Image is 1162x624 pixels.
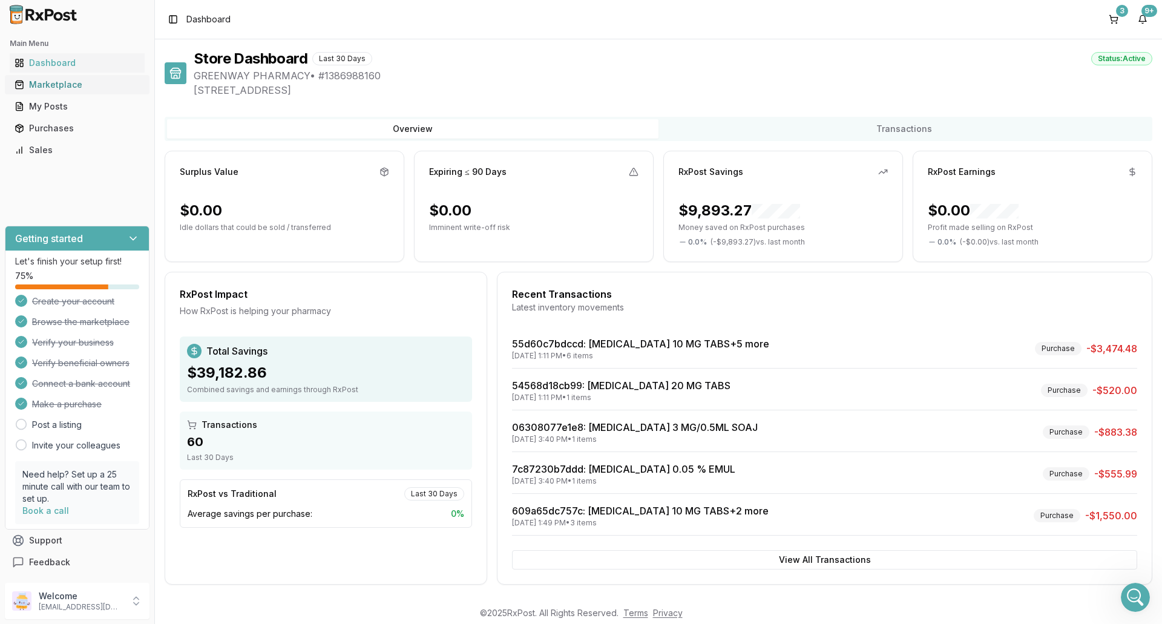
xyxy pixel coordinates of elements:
[180,166,238,178] div: Surplus Value
[32,378,130,390] span: Connect a bank account
[212,5,234,27] div: Close
[678,223,888,232] p: Money saved on RxPost purchases
[1094,467,1137,481] span: -$555.99
[688,237,707,247] span: 0.0 %
[186,13,231,25] span: Dashboard
[44,46,232,84] div: looking for 2 bottles of [MEDICAL_DATA] er 200
[10,96,145,117] a: My Posts
[10,257,232,294] div: JEFFREY says…
[512,421,758,433] a: 06308077e1e8: [MEDICAL_DATA] 3 MG/0.5ML SOAJ
[44,329,232,367] div: was there another [MEDICAL_DATA] you could get by chance
[15,255,139,268] p: Let's finish your setup first!
[451,508,464,520] span: 0 %
[53,337,223,360] div: was there another [MEDICAL_DATA] you could get by chance
[937,237,956,247] span: 0.0 %
[512,518,769,528] div: [DATE] 1:49 PM • 3 items
[187,433,465,450] div: 60
[39,590,123,602] p: Welcome
[10,294,232,330] div: Manuel says…
[15,100,140,113] div: My Posts
[404,487,464,501] div: Last 30 Days
[5,551,149,573] button: Feedback
[5,97,149,116] button: My Posts
[10,329,232,377] div: JEFFREY says…
[10,94,232,122] div: Manuel says…
[194,49,307,68] h1: Store Dashboard
[15,122,140,134] div: Purchases
[512,301,1137,314] div: Latest inventory movements
[53,53,223,77] div: looking for 2 bottles of [MEDICAL_DATA] er 200
[512,463,735,475] a: 7c87230b7ddd: [MEDICAL_DATA] 0.05 % EMUL
[19,396,28,406] button: Upload attachment
[1091,52,1152,65] div: Status: Active
[512,476,735,486] div: [DATE] 3:40 PM • 1 items
[15,144,140,156] div: Sales
[189,5,212,28] button: Home
[678,166,743,178] div: RxPost Savings
[10,221,33,248] div: ?
[187,453,465,462] div: Last 30 Days
[15,57,140,69] div: Dashboard
[512,351,769,361] div: [DATE] 1:11 PM • 6 items
[10,122,186,148] div: i added [MEDICAL_DATA] in your cart
[1094,425,1137,439] span: -$883.38
[10,157,232,194] div: JEFFREY says…
[59,6,137,15] h1: [PERSON_NAME]
[1085,508,1137,523] span: -$1,550.00
[206,344,268,358] span: Total Savings
[32,316,130,328] span: Browse the marketplace
[29,556,70,568] span: Feedback
[32,337,114,349] span: Verify your business
[59,15,83,27] p: Active
[1041,384,1088,397] div: Purchase
[928,201,1019,220] div: $0.00
[12,591,31,611] img: User avatar
[187,385,465,395] div: Combined savings and earnings through RxPost
[5,75,149,94] button: Marketplace
[5,53,149,73] button: Dashboard
[188,508,312,520] span: Average savings per purchase:
[8,5,31,28] button: go back
[194,68,1152,83] span: GREENWAY PHARMACY • # 1386988160
[202,419,257,431] span: Transactions
[19,201,43,213] div: Just 1
[10,139,145,161] a: Sales
[208,392,227,411] button: Send a message…
[512,505,769,517] a: 609a65dc757c: [MEDICAL_DATA] 10 MG TABS+2 more
[32,357,130,369] span: Verify beneficial owners
[1043,467,1089,481] div: Purchase
[22,505,69,516] a: Book a call
[512,379,730,392] a: 54568d18cb99: [MEDICAL_DATA] 20 MG TABS
[960,237,1039,247] span: ( - $0.00 ) vs. last month
[512,435,758,444] div: [DATE] 3:40 PM • 1 items
[180,305,472,317] div: How RxPost is helping your pharmacy
[1121,583,1150,612] iframe: Intercom live chat
[10,371,232,392] textarea: Message…
[429,201,471,220] div: $0.00
[10,194,53,220] div: Just 1
[5,530,149,551] button: Support
[19,101,180,113] div: Might be a bit hard to find but will ask
[180,223,389,232] p: Idle dollars that could be sold / transferred
[194,83,1152,97] span: [STREET_ADDRESS]
[512,287,1137,301] div: Recent Transactions
[429,166,507,178] div: Expiring ≤ 90 Days
[10,194,232,222] div: Manuel says…
[10,94,190,120] div: Might be a bit hard to find but will ask
[928,166,996,178] div: RxPost Earnings
[180,287,472,301] div: RxPost Impact
[39,602,123,612] p: [EMAIL_ADDRESS][DOMAIN_NAME]
[928,223,1137,232] p: Profit made selling on RxPost
[512,338,769,350] a: 55d60c7bdccd: [MEDICAL_DATA] 10 MG TABS+5 more
[208,264,223,277] div: yes
[1035,342,1082,355] div: Purchase
[653,608,683,618] a: Privacy
[10,294,129,320] div: They might also have 1
[10,52,145,74] a: Dashboard
[1104,10,1123,29] button: 3
[120,157,232,184] div: Mounjaro 15mg/0.5ml
[10,122,232,158] div: Manuel says…
[15,270,33,282] span: 75 %
[32,439,120,452] a: Invite your colleagues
